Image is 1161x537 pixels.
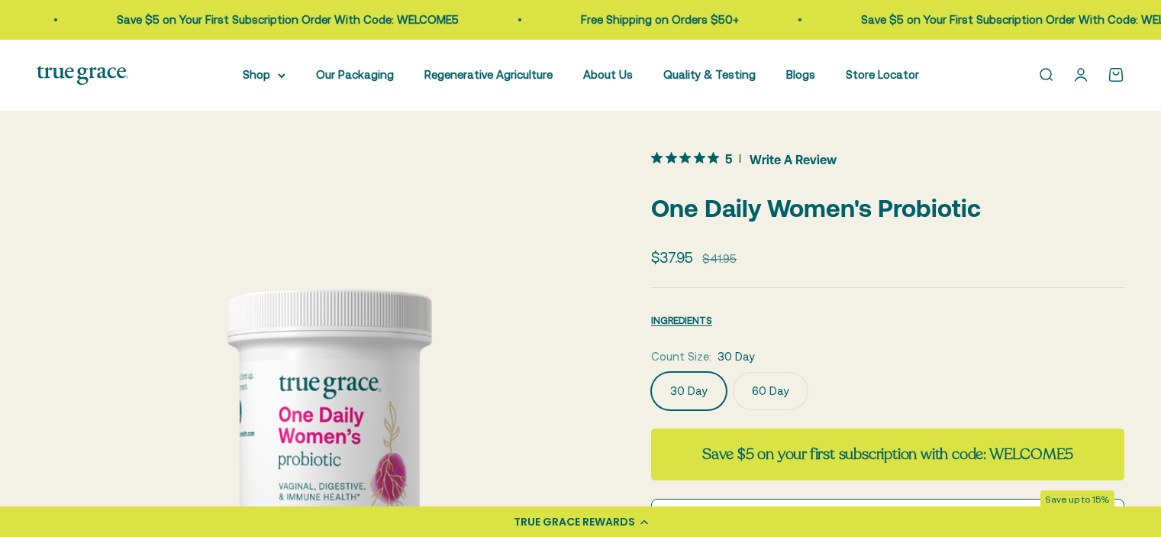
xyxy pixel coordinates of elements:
[651,315,712,326] span: INGREDIENTS
[583,68,633,81] a: About Us
[750,147,837,170] span: Write A Review
[243,66,285,84] summary: Shop
[514,514,635,530] div: TRUE GRACE REWARDS
[651,311,712,329] button: INGREDIENTS
[651,246,693,269] sale-price: $37.95
[718,348,755,366] span: 30 Day
[702,250,737,268] compare-at-price: $41.95
[101,11,443,29] p: Save $5 on Your First Subscription Order With Code: WELCOME5
[651,189,1124,228] p: One Daily Women's Probiotic
[702,444,1073,464] strong: Save $5 on your first subscription with code: WELCOME5
[424,68,553,81] a: Regenerative Agriculture
[725,150,732,166] span: 5
[565,13,723,26] a: Free Shipping on Orders $50+
[786,68,815,81] a: Blogs
[651,348,711,366] legend: Count Size:
[663,68,756,81] a: Quality & Testing
[316,68,394,81] a: Our Packaging
[651,147,837,170] button: 5 out 5 stars rating in total 11 reviews. Jump to reviews.
[846,68,919,81] a: Store Locator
